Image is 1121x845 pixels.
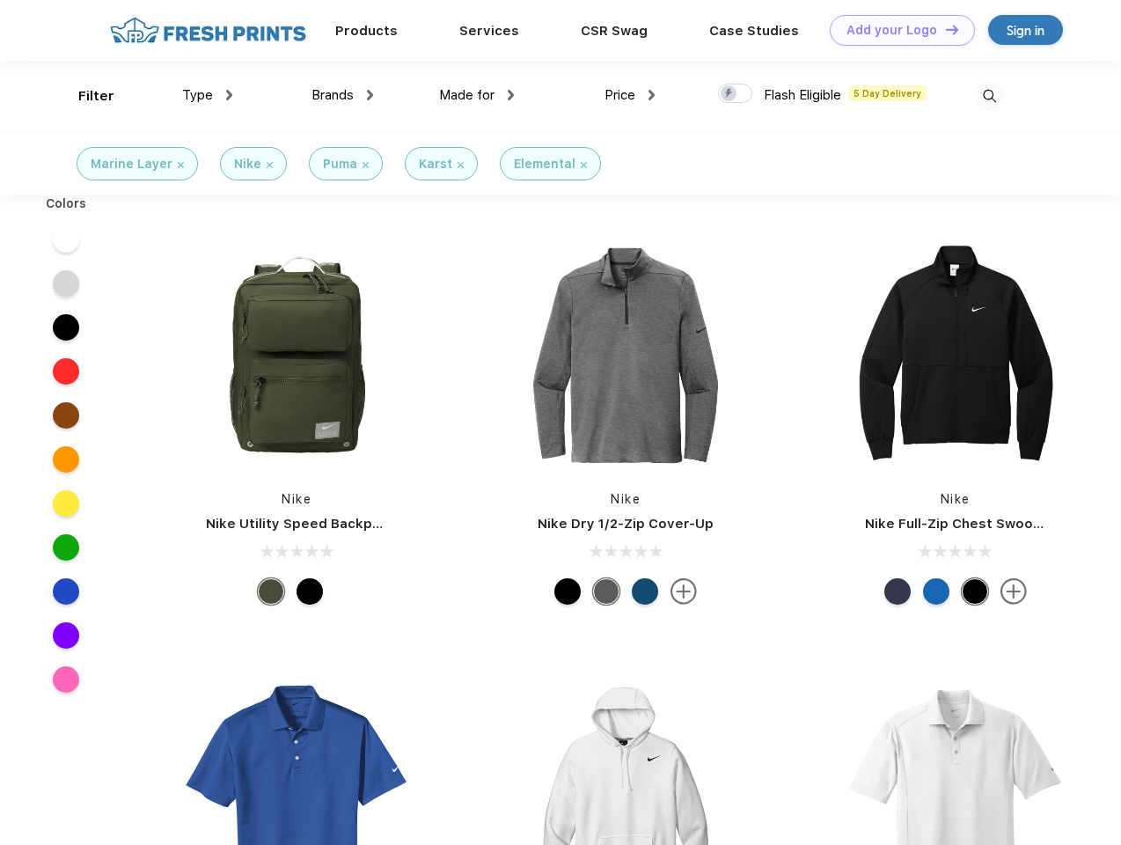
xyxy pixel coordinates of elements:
[975,82,1004,111] img: desktop_search.svg
[632,578,658,605] div: Gym Blue
[581,162,587,168] img: filter_cancel.svg
[335,23,398,39] a: Products
[206,516,396,532] a: Nike Utility Speed Backpack
[648,90,655,100] img: dropdown.png
[923,578,949,605] div: Royal
[105,15,311,46] img: fo%20logo%202.webp
[538,516,714,532] a: Nike Dry 1/2-Zip Cover-Up
[78,86,114,107] div: Filter
[514,155,575,173] div: Elemental
[581,23,648,39] a: CSR Swag
[258,578,284,605] div: Cargo Khaki
[604,87,635,103] span: Price
[593,578,619,605] div: Black Heather
[554,578,581,605] div: Black
[509,239,743,473] img: func=resize&h=266
[846,23,937,38] div: Add your Logo
[323,155,357,173] div: Puma
[311,87,354,103] span: Brands
[670,578,697,605] img: more.svg
[267,162,273,168] img: filter_cancel.svg
[946,25,958,34] img: DT
[363,162,369,168] img: filter_cancel.svg
[367,90,373,100] img: dropdown.png
[459,23,519,39] a: Services
[439,87,495,103] span: Made for
[1007,20,1044,40] div: Sign in
[33,195,100,213] div: Colors
[180,239,414,473] img: func=resize&h=266
[848,85,927,101] span: 5 Day Delivery
[884,578,911,605] div: Midnight Navy
[1000,578,1027,605] img: more.svg
[611,492,641,506] a: Nike
[182,87,213,103] span: Type
[178,162,184,168] img: filter_cancel.svg
[764,87,841,103] span: Flash Eligible
[282,492,311,506] a: Nike
[962,578,988,605] div: Black
[988,15,1063,45] a: Sign in
[508,90,514,100] img: dropdown.png
[941,492,971,506] a: Nike
[865,516,1099,532] a: Nike Full-Zip Chest Swoosh Jacket
[839,239,1073,473] img: func=resize&h=266
[297,578,323,605] div: Black
[419,155,452,173] div: Karst
[458,162,464,168] img: filter_cancel.svg
[226,90,232,100] img: dropdown.png
[234,155,261,173] div: Nike
[91,155,172,173] div: Marine Layer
